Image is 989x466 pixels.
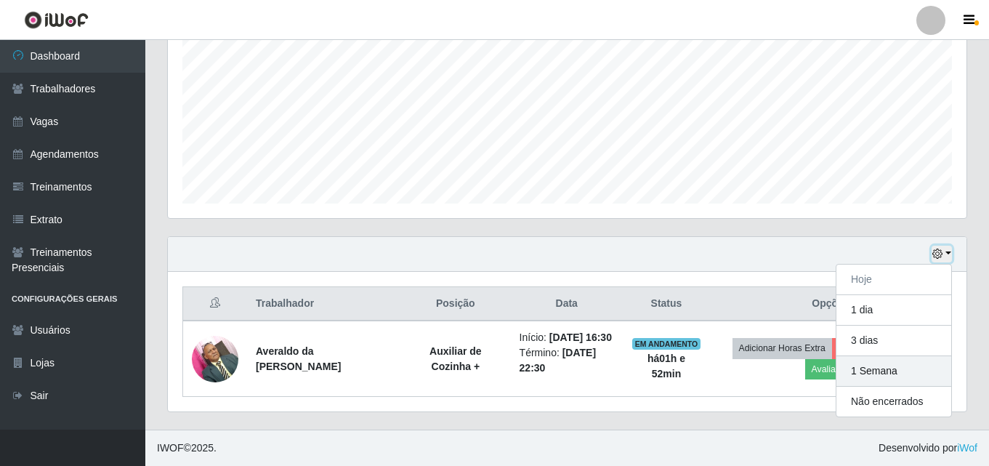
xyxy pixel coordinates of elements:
[836,356,951,387] button: 1 Semana
[157,442,184,454] span: IWOF
[647,353,685,379] strong: há 01 h e 52 min
[957,442,977,454] a: iWof
[879,441,977,456] span: Desenvolvido por
[24,11,89,29] img: CoreUI Logo
[832,338,929,358] button: Forçar Encerramento
[400,287,510,321] th: Posição
[836,295,951,326] button: 1 dia
[836,387,951,417] button: Não encerrados
[623,287,710,321] th: Status
[192,328,238,390] img: 1697117733428.jpeg
[710,287,951,321] th: Opções
[520,330,614,345] li: Início:
[805,359,857,379] button: Avaliação
[836,265,951,295] button: Hoje
[429,345,482,372] strong: Auxiliar de Cozinha +
[256,345,341,372] strong: Averaldo da [PERSON_NAME]
[157,441,217,456] span: © 2025 .
[632,338,701,350] span: EM ANDAMENTO
[732,338,832,358] button: Adicionar Horas Extra
[836,326,951,356] button: 3 dias
[549,332,612,343] time: [DATE] 16:30
[511,287,623,321] th: Data
[520,345,614,376] li: Término:
[247,287,400,321] th: Trabalhador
